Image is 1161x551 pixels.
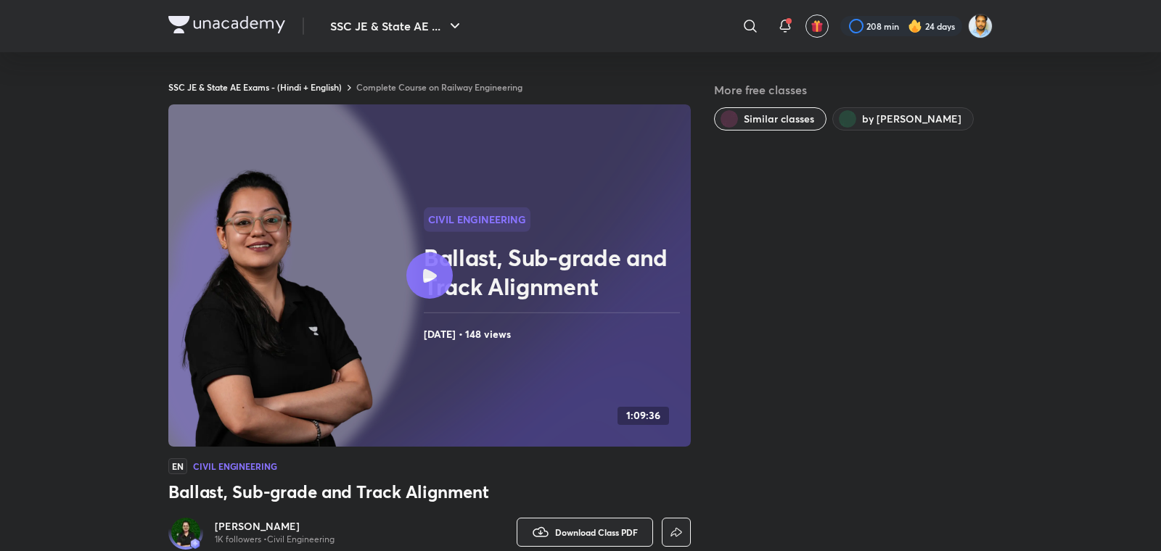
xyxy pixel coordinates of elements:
h4: [DATE] • 148 views [424,325,685,344]
img: Avatar [171,518,200,547]
a: Complete Course on Railway Engineering [356,81,522,93]
img: Company Logo [168,16,285,33]
button: Download Class PDF [517,518,653,547]
span: Similar classes [744,112,814,126]
h5: More free classes [714,81,993,99]
button: SSC JE & State AE ... [321,12,472,41]
button: Similar classes [714,107,826,130]
img: badge [190,539,200,549]
a: SSC JE & State AE Exams - (Hindi + English) [168,81,342,93]
span: by Harshna Verma [862,112,961,126]
h4: Civil Engineering [193,462,277,471]
h4: 1:09:36 [626,410,660,422]
h3: Ballast, Sub-grade and Track Alignment [168,480,691,503]
h2: Ballast, Sub-grade and Track Alignment [424,243,685,301]
span: EN [168,458,187,474]
button: by Harshna Verma [832,107,974,130]
button: avatar [805,14,829,38]
img: avatar [811,20,824,33]
img: streak [908,19,922,33]
p: 1K followers • Civil Engineering [215,534,335,545]
span: Download Class PDF [555,526,638,538]
a: Company Logo [168,16,285,37]
a: [PERSON_NAME] [215,519,335,534]
img: Kunal Pradeep [968,14,993,38]
a: Avatarbadge [168,515,203,550]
